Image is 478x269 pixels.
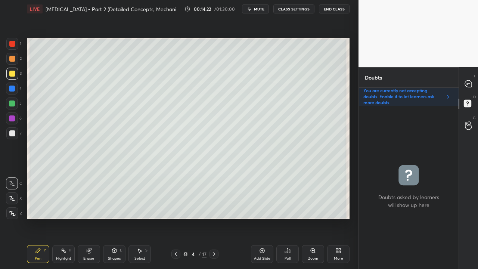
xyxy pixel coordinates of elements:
div: Select [134,257,145,260]
p: T [474,73,476,79]
div: 17 [202,251,207,257]
p: Doubts [359,68,388,87]
div: grid [359,106,459,269]
p: G [473,115,476,121]
div: Zoom [308,257,318,260]
h4: [MEDICAL_DATA] - Part 2 (Detailed Concepts, Mechanism, Critical Thinking and Illustartions) [46,6,181,13]
div: Pen [35,257,41,260]
div: More [334,257,343,260]
p: You are currently not accepting doubts. Enable it to let learners ask more doubts. [363,88,442,106]
div: 2 [6,53,22,65]
div: LIVE [27,4,43,13]
div: C [6,177,22,189]
p: D [473,94,476,100]
div: X [6,192,22,204]
div: Highlight [56,257,71,260]
div: / [198,252,201,256]
button: End Class [319,4,350,13]
div: H [69,248,71,252]
div: 5 [6,98,22,109]
div: 4 [189,252,197,256]
div: Poll [285,257,291,260]
div: 6 [6,112,22,124]
div: 1 [6,38,21,50]
div: Z [6,207,22,219]
button: CLASS SETTINGS [273,4,314,13]
div: P [44,248,46,252]
div: 7 [6,127,22,139]
div: 3 [6,68,22,80]
div: Add Slide [254,257,270,260]
span: mute [254,6,264,12]
div: Eraser [83,257,94,260]
div: S [145,248,148,252]
div: 4 [6,83,22,95]
div: L [120,248,122,252]
div: Shapes [108,257,121,260]
button: mute [242,4,269,13]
